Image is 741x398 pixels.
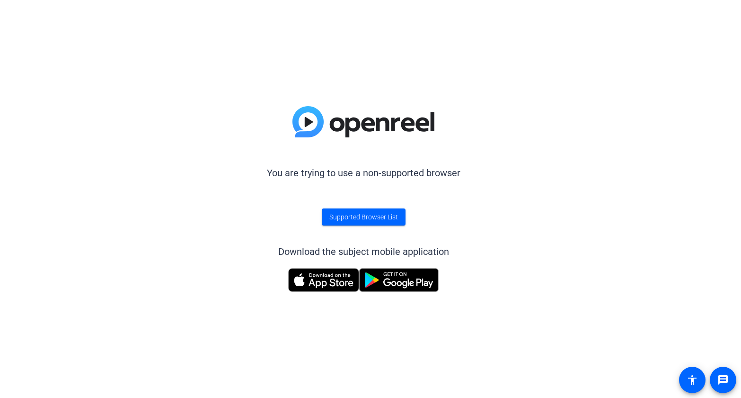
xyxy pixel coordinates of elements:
div: Download the subject mobile application [278,244,449,259]
a: Supported Browser List [322,208,406,226]
img: blue-gradient.svg [292,106,434,137]
p: You are trying to use a non-supported browser [267,166,460,180]
mat-icon: message [717,374,729,386]
img: Get it on Google Play [359,268,439,292]
mat-icon: accessibility [687,374,698,386]
span: Supported Browser List [329,212,398,222]
img: Download on the App Store [288,268,359,292]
